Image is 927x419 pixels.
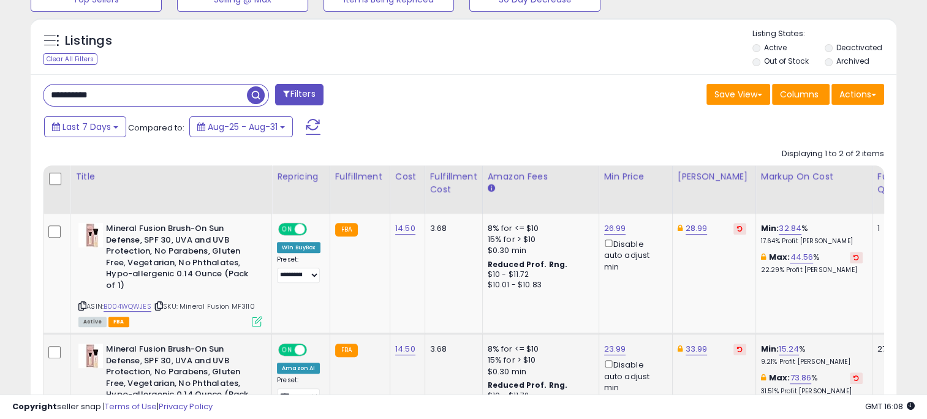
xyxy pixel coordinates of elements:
[761,170,867,183] div: Markup on Cost
[604,237,663,273] div: Disable auto adjust min
[277,376,320,404] div: Preset:
[604,358,663,393] div: Disable auto adjust min
[761,222,779,234] b: Min:
[12,401,213,413] div: seller snap | |
[488,344,589,355] div: 8% for <= $10
[678,224,683,232] i: This overrides the store level Dynamic Max Price for this listing
[761,237,863,246] p: 17.64% Profit [PERSON_NAME]
[65,32,112,50] h5: Listings
[737,225,743,232] i: Revert to store-level Dynamic Max Price
[764,42,787,53] label: Active
[761,223,863,246] div: %
[761,252,863,274] div: %
[395,170,420,183] div: Cost
[335,223,358,236] small: FBA
[488,245,589,256] div: $0.30 min
[706,84,770,105] button: Save View
[78,344,103,368] img: 41WqmA72rXL._SL40_.jpg
[604,343,626,355] a: 23.99
[62,121,111,133] span: Last 7 Days
[78,223,103,247] img: 41WqmA72rXL._SL40_.jpg
[488,280,589,290] div: $10.01 - $10.83
[106,223,255,294] b: Mineral Fusion Brush-On Sun Defense, SPF 30, UVA and UVB Protection, No Parabens, Gluten Free, Ve...
[395,343,415,355] a: 14.50
[761,343,779,355] b: Min:
[755,165,872,214] th: The percentage added to the cost of goods (COGS) that forms the calculator for Min & Max prices.
[153,301,255,311] span: | SKU: Mineral Fusion MF3110
[189,116,293,137] button: Aug-25 - Aug-31
[335,344,358,357] small: FBA
[853,254,859,260] i: Revert to store-level Max Markup
[279,224,295,235] span: ON
[488,259,568,270] b: Reduced Prof. Rng.
[279,345,295,355] span: ON
[604,170,667,183] div: Min Price
[488,270,589,280] div: $10 - $11.72
[488,183,495,194] small: Amazon Fees.
[761,372,863,395] div: %
[877,170,920,196] div: Fulfillable Quantity
[277,242,320,253] div: Win BuyBox
[686,222,708,235] a: 28.99
[128,122,184,134] span: Compared to:
[430,344,473,355] div: 3.68
[430,223,473,234] div: 3.68
[488,366,589,377] div: $0.30 min
[335,170,385,183] div: Fulfillment
[790,251,813,263] a: 44.56
[106,344,255,415] b: Mineral Fusion Brush-On Sun Defense, SPF 30, UVA and UVB Protection, No Parabens, Gluten Free, Ve...
[395,222,415,235] a: 14.50
[772,84,830,105] button: Columns
[761,266,863,274] p: 22.29% Profit [PERSON_NAME]
[877,223,915,234] div: 1
[108,317,129,327] span: FBA
[277,170,325,183] div: Repricing
[488,355,589,366] div: 15% for > $10
[43,53,97,65] div: Clear All Filters
[277,255,320,283] div: Preset:
[488,223,589,234] div: 8% for <= $10
[779,343,799,355] a: 15.24
[604,222,626,235] a: 26.99
[769,372,790,383] b: Max:
[75,170,267,183] div: Title
[782,148,884,160] div: Displaying 1 to 2 of 2 items
[305,224,325,235] span: OFF
[208,121,278,133] span: Aug-25 - Aug-31
[488,234,589,245] div: 15% for > $10
[159,401,213,412] a: Privacy Policy
[686,343,708,355] a: 33.99
[780,88,819,100] span: Columns
[769,251,790,263] b: Max:
[430,170,477,196] div: Fulfillment Cost
[12,401,57,412] strong: Copyright
[305,345,325,355] span: OFF
[877,344,915,355] div: 278
[78,317,107,327] span: All listings currently available for purchase on Amazon
[836,56,869,66] label: Archived
[865,401,915,412] span: 2025-09-10 16:08 GMT
[836,42,882,53] label: Deactivated
[275,84,323,105] button: Filters
[105,401,157,412] a: Terms of Use
[761,253,766,261] i: This overrides the store level max markup for this listing
[78,223,262,325] div: ASIN:
[678,170,751,183] div: [PERSON_NAME]
[790,372,811,384] a: 73.86
[764,56,809,66] label: Out of Stock
[831,84,884,105] button: Actions
[761,344,863,366] div: %
[488,170,594,183] div: Amazon Fees
[44,116,126,137] button: Last 7 Days
[488,380,568,390] b: Reduced Prof. Rng.
[779,222,801,235] a: 32.84
[752,28,896,40] p: Listing States:
[761,358,863,366] p: 9.21% Profit [PERSON_NAME]
[104,301,151,312] a: B004WQWJES
[277,363,320,374] div: Amazon AI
